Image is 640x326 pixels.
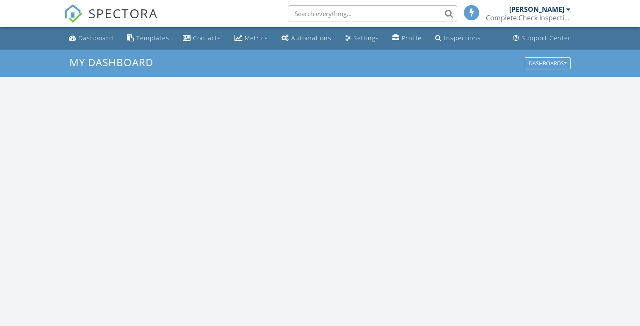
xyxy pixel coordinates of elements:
[288,5,457,22] input: Search everything...
[193,34,221,42] div: Contacts
[444,34,481,42] div: Inspections
[521,34,571,42] div: Support Center
[245,34,268,42] div: Metrics
[509,5,564,14] div: [PERSON_NAME]
[342,31,382,46] a: Settings
[291,34,331,42] div: Automations
[353,34,379,42] div: Settings
[402,34,422,42] div: Profile
[179,31,224,46] a: Contacts
[510,31,574,46] a: Support Center
[124,31,173,46] a: Templates
[78,34,113,42] div: Dashboard
[66,31,117,46] a: Dashboard
[64,4,83,23] img: The Best Home Inspection Software - Spectora
[525,57,571,69] button: Dashboards
[136,34,169,42] div: Templates
[88,4,158,22] span: SPECTORA
[64,11,158,29] a: SPECTORA
[278,31,335,46] a: Automations (Basic)
[231,31,271,46] a: Metrics
[389,31,425,46] a: Company Profile
[432,31,484,46] a: Inspections
[486,14,571,22] div: Complete Check Inspections, LLC
[69,55,153,69] span: My Dashboard
[529,60,567,66] div: Dashboards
